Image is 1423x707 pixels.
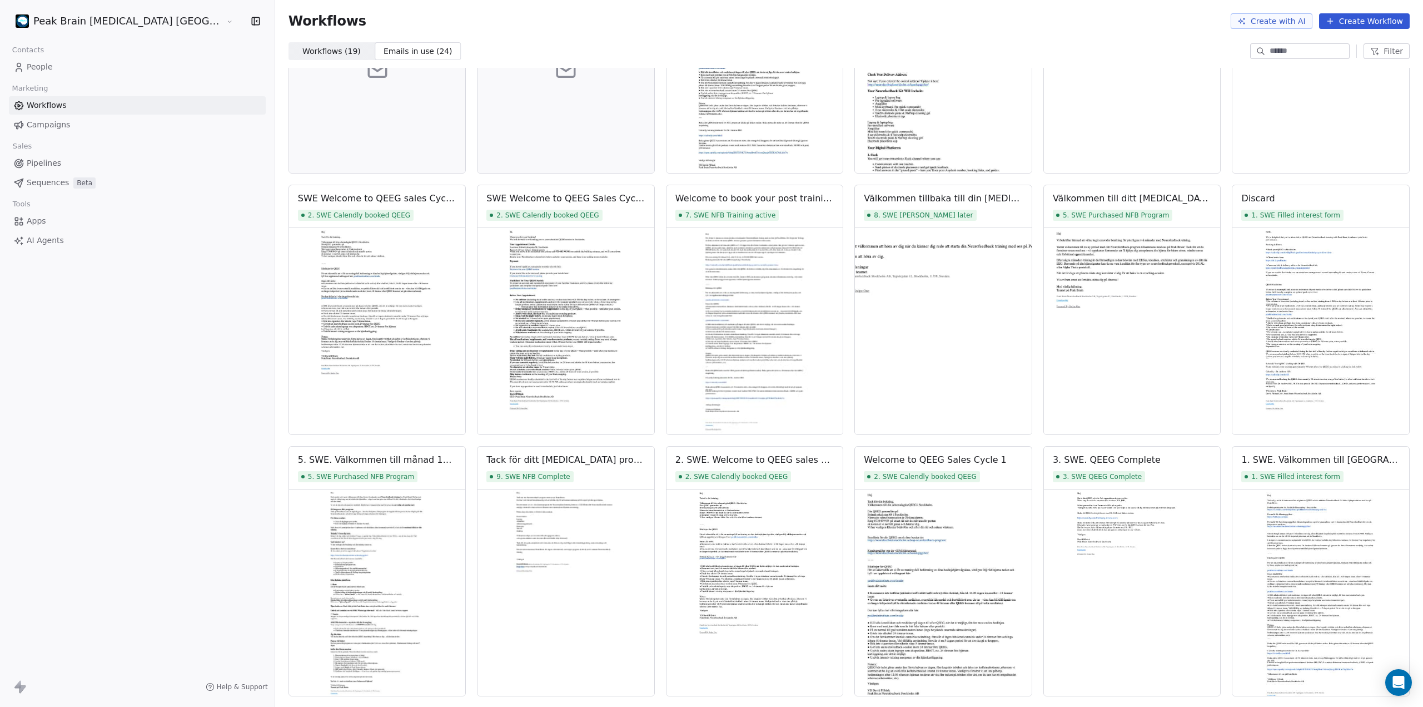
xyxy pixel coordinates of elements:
span: 1. SWE Filled interest form [1241,210,1344,221]
span: 2. SWE Calendly booked QEEG [486,210,602,221]
div: SWE Welcome to QEEG Sales Cycle 1 [486,192,645,205]
span: Workflows [27,100,67,111]
a: Pipelines [9,154,266,172]
span: Workflows [288,13,366,29]
img: Preview [477,228,654,434]
div: 2. SWE. Welcome to QEEG sales Cycle 2, 3, 4 [675,453,834,467]
div: Tack för ditt [MEDICAL_DATA] program [486,453,645,467]
img: Preview [289,490,466,696]
span: 2. SWE Calendly booked QEEG [298,210,414,221]
span: Pipelines [27,157,61,169]
span: Workflows ( 19 ) [302,46,361,57]
span: 3. SWE QEEG Complete [1053,471,1145,482]
span: 8. SWE [PERSON_NAME] later [864,210,976,221]
a: Workflows [9,96,266,115]
div: Välkommen tillbaka till din [MEDICAL_DATA] träning. [864,192,1023,205]
img: Preview [1232,490,1409,696]
span: Marketing [7,80,53,97]
div: 3. SWE. QEEG Complete [1053,453,1161,467]
img: Preview [1044,228,1221,434]
div: 1. SWE. Välkommen till [GEOGRAPHIC_DATA] [1241,453,1400,467]
div: Open Intercom Messenger [1385,669,1412,696]
img: Preview [855,228,1032,434]
img: Preview [666,228,843,434]
div: Välkommen till ditt [MEDICAL_DATA] program. Sales cycle 2,3,4 [1053,192,1212,205]
span: Campaigns [27,119,70,131]
a: SequencesBeta [9,174,266,192]
span: AI Agents [27,235,64,246]
span: Peak Brain [MEDICAL_DATA] [GEOGRAPHIC_DATA] AB [33,14,223,28]
img: Preview [477,490,654,696]
span: Apps [27,215,46,227]
span: Tools [8,196,35,212]
img: Peak%20brain.png [16,14,29,28]
span: Filter [1384,46,1403,57]
span: Sales [8,138,37,155]
a: Campaigns [9,116,266,134]
a: Help & Support [206,683,268,691]
span: Beta [73,177,96,189]
div: 5. SWE. Välkommen till månad 1+2 av [MEDICAL_DATA] träning [298,453,457,467]
a: Apps [9,212,266,230]
div: SWE Welcome to QEEG sales Cycle 2, 3, 4 [298,192,457,205]
a: AI Agents [9,231,266,250]
span: People [27,61,53,73]
button: Create Workflow [1319,13,1410,29]
a: People [9,58,266,76]
span: 5. SWE Purchased NFB Program [298,471,417,482]
span: Contacts [7,42,49,58]
span: 1. SWE Filled interest form [1241,471,1344,482]
span: 2. SWE Calendly booked QEEG [864,471,979,482]
div: Welcome to book your post training QEEG [675,192,834,205]
span: 7. SWE NFB Training active [675,210,779,221]
button: Create with AI [1231,13,1312,29]
span: 2. SWE Calendly booked QEEG [675,471,791,482]
span: 9. SWE NFB Complete [486,471,573,482]
img: Preview [1044,490,1221,696]
span: Sequences [27,177,69,189]
div: Welcome to QEEG Sales Cycle 1 [864,453,1006,467]
button: Filter [1364,43,1410,59]
div: Discard [1241,192,1275,205]
img: Preview [1232,228,1409,434]
button: Peak Brain [MEDICAL_DATA] [GEOGRAPHIC_DATA] AB [13,12,218,31]
img: Preview [289,228,466,434]
img: Preview [666,490,843,696]
img: Preview [855,490,1032,696]
span: Help & Support [217,683,268,691]
span: 5. SWE Purchased NFB Program [1053,210,1172,221]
